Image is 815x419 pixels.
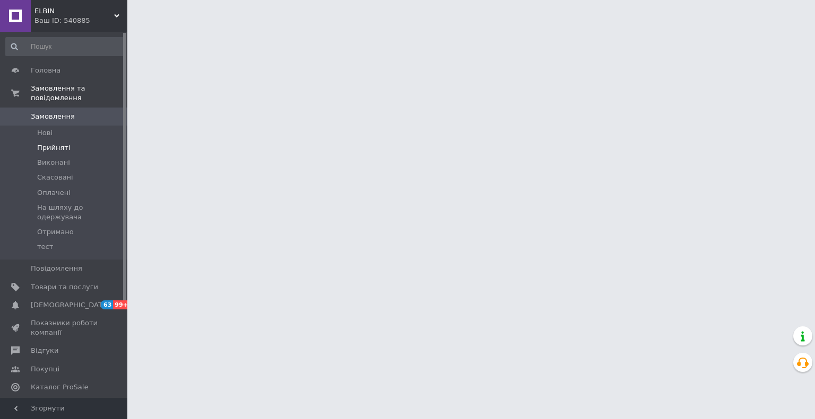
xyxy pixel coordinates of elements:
[37,128,53,138] span: Нові
[101,300,113,309] span: 63
[31,84,127,103] span: Замовлення та повідомлення
[37,158,70,167] span: Виконані
[37,227,74,237] span: Отримано
[34,6,114,16] span: ELBIN
[37,188,71,198] span: Оплачені
[37,242,53,252] span: тест
[34,16,127,25] div: Ваш ID: 540885
[31,264,82,273] span: Повідомлення
[37,203,124,222] span: На шляху до одержувача
[37,173,73,182] span: Скасовані
[31,364,59,374] span: Покупці
[31,112,75,121] span: Замовлення
[31,382,88,392] span: Каталог ProSale
[31,282,98,292] span: Товари та послуги
[37,143,70,153] span: Прийняті
[31,346,58,355] span: Відгуки
[31,300,109,310] span: [DEMOGRAPHIC_DATA]
[113,300,131,309] span: 99+
[31,66,60,75] span: Головна
[31,318,98,337] span: Показники роботи компанії
[5,37,125,56] input: Пошук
